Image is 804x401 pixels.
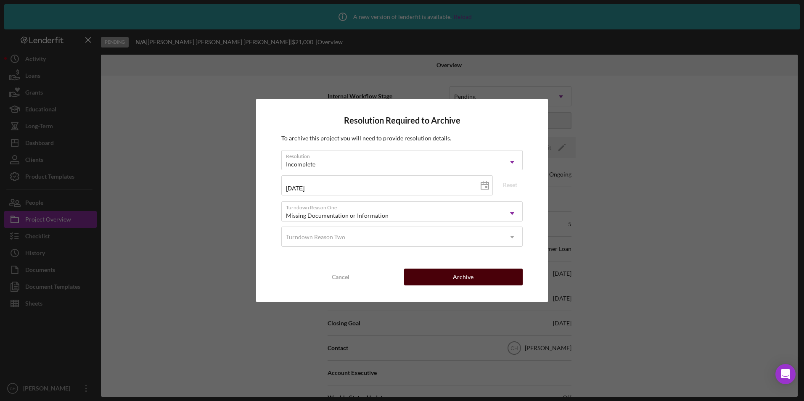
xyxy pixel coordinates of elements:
[281,116,523,125] h4: Resolution Required to Archive
[286,234,345,240] div: Turndown Reason Two
[503,179,517,191] div: Reset
[453,269,473,285] div: Archive
[281,269,400,285] button: Cancel
[775,364,796,384] div: Open Intercom Messenger
[332,269,349,285] div: Cancel
[497,179,523,191] button: Reset
[404,269,523,285] button: Archive
[286,161,315,168] div: Incomplete
[281,134,523,143] p: To archive this project you will need to provide resolution details.
[286,212,389,219] div: Missing Documentation or Information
